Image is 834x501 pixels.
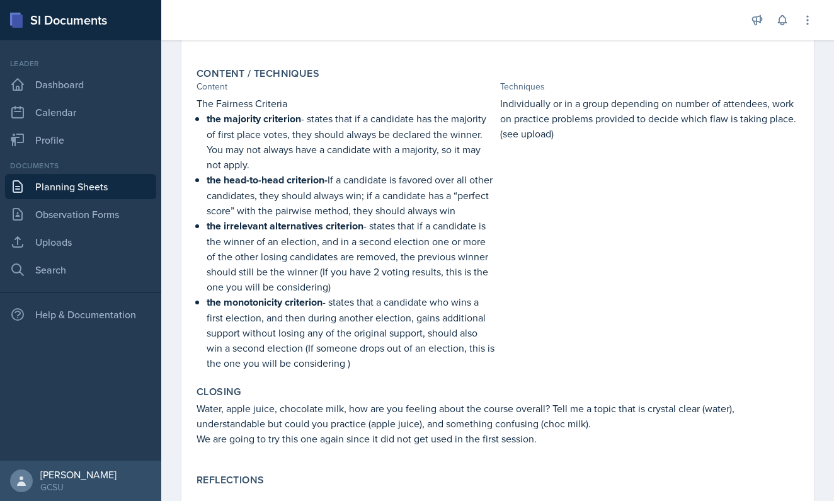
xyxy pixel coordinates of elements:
[207,219,363,233] strong: the irrelevant alternatives criterion
[5,127,156,153] a: Profile
[40,468,117,481] div: [PERSON_NAME]
[197,80,495,93] div: Content
[5,229,156,255] a: Uploads
[5,174,156,199] a: Planning Sheets
[5,160,156,171] div: Documents
[207,172,495,218] p: If a candidate is favored over all other candidates, they should always win; if a candidate has a...
[207,111,495,172] p: - states that if a candidate has the majority of first place votes, they should always be declare...
[40,481,117,493] div: GCSU
[197,96,495,111] p: The Fairness Criteria
[5,257,156,282] a: Search
[5,202,156,227] a: Observation Forms
[197,401,799,431] p: Water, apple juice, chocolate milk, how are you feeling about the course overall? Tell me a topic...
[5,100,156,125] a: Calendar
[500,80,799,93] div: Techniques
[197,386,241,398] label: Closing
[207,218,495,294] p: - states that if a candidate is the winner of an election, and in a second election one or more o...
[5,58,156,69] div: Leader
[5,72,156,97] a: Dashboard
[207,295,323,309] strong: the monotonicity criterion
[500,96,799,141] p: Individually or in a group depending on number of attendees, work on practice problems provided t...
[197,431,799,446] p: We are going to try this one again since it did not get used in the first session.
[207,294,495,371] p: - states that a candidate who wins a first election, and then during another election, gains addi...
[207,112,301,126] strong: the majority criterion
[197,67,319,80] label: Content / Techniques
[197,474,264,487] label: Reflections
[207,173,328,187] strong: the head-to-head criterion-
[5,302,156,327] div: Help & Documentation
